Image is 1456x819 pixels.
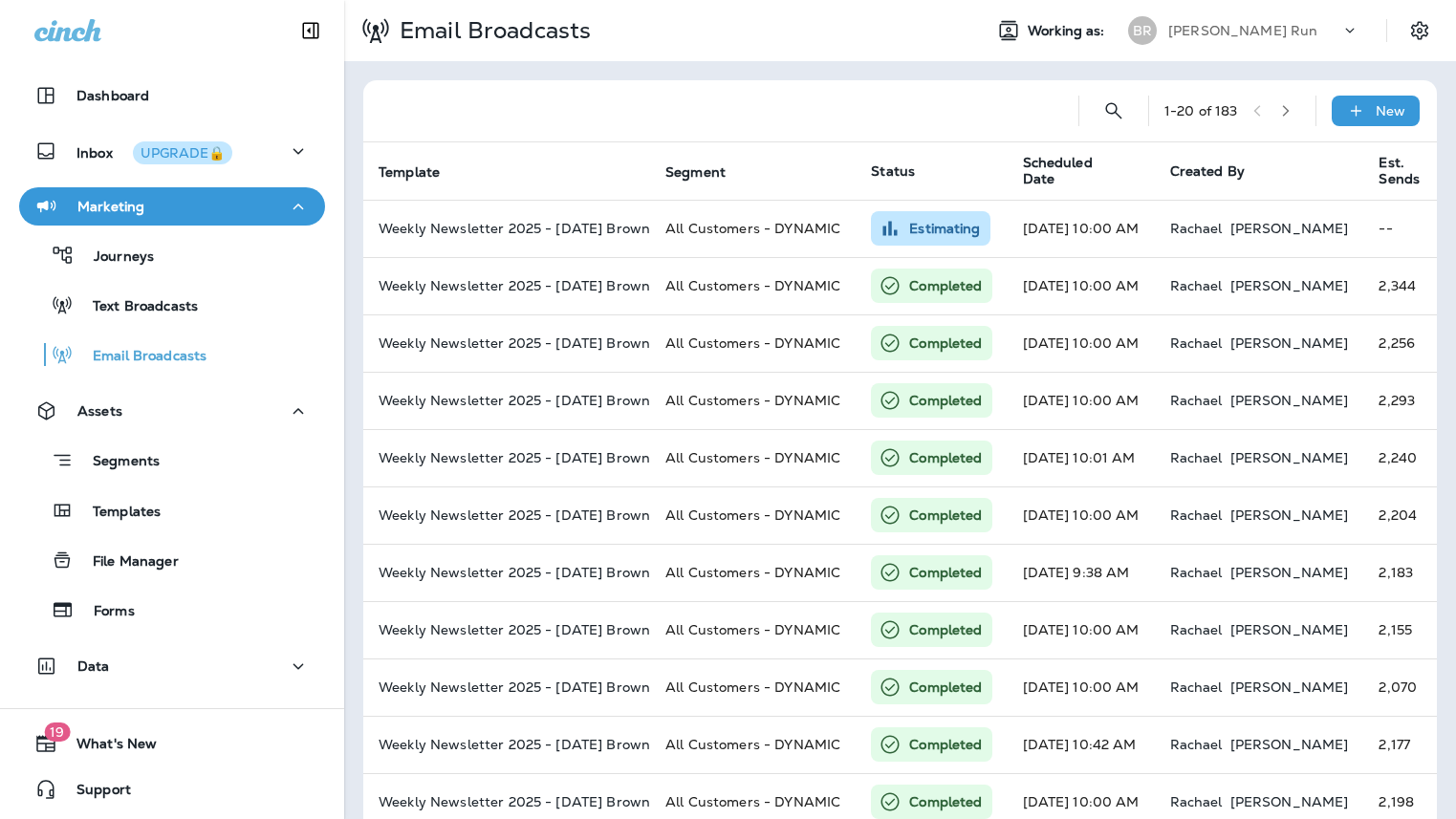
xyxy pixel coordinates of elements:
p: Rachael [1170,622,1223,637]
td: [DATE] 10:42 AM [1008,716,1155,773]
td: 2,256 [1363,314,1452,372]
p: Completed [909,506,982,525]
p: Weekly Newsletter 2025 - 7/28/25 Browns Run [379,450,635,465]
p: Templates [74,504,161,522]
td: 2,293 [1363,372,1452,429]
p: [PERSON_NAME] [1230,278,1349,293]
p: [PERSON_NAME] [1230,622,1349,637]
button: 19What's New [19,724,325,763]
p: Rachael [1170,794,1223,809]
td: 2,240 [1363,429,1452,486]
span: Support [57,782,131,805]
td: [DATE] 10:00 AM [1008,372,1155,429]
span: What's New [57,736,157,759]
p: Weekly Newsletter 2025 - 6/30/25 Browns Run [379,679,635,695]
p: Completed [909,792,982,811]
span: Template [379,163,465,181]
span: Scheduled Date [1023,155,1147,187]
p: Rachael [1170,221,1223,236]
div: BR [1128,16,1157,45]
button: Email Broadcasts [19,334,325,375]
p: Weekly Newsletter 2025 - 7/21/25 Browns Run [379,507,635,523]
p: Weekly Newsletter 2025 - 8/11/25 Browns Run [379,335,635,351]
p: Weekly Newsletter 2025 - 6/23/25 Browns Run [379,737,635,752]
td: [DATE] 10:00 AM [1008,601,1155,658]
p: Rachael [1170,278,1223,293]
td: 2,183 [1363,544,1452,601]
button: Templates [19,490,325,530]
div: 1 - 20 of 183 [1164,103,1238,119]
p: [PERSON_NAME] [1230,679,1349,695]
p: Assets [77,403,122,419]
button: Segments [19,440,325,481]
p: Completed [909,448,982,467]
span: All Customers - DYNAMIC [665,679,840,696]
p: [PERSON_NAME] [1230,450,1349,465]
td: 2,177 [1363,716,1452,773]
p: Weekly Newsletter 2025 - 8/18/25 Browns Run [379,278,635,293]
p: Rachael [1170,565,1223,580]
span: All Customers - DYNAMIC [665,220,840,237]
p: Completed [909,334,982,353]
button: Text Broadcasts [19,285,325,325]
span: Working as: [1028,23,1109,39]
td: 2,344 [1363,257,1452,314]
span: Status [871,162,915,180]
p: Completed [909,678,982,697]
span: 19 [44,722,70,742]
p: Weekly Newsletter 2025 - 6/16/25 Browns Run [379,794,635,809]
button: Assets [19,392,325,430]
p: Forms [75,603,135,621]
p: Completed [909,563,982,582]
button: Marketing [19,187,325,226]
p: Weekly Newsletter 2025 - 8/4/25 Browns Run [379,393,635,408]
p: Segments [74,453,160,472]
p: File Manager [74,553,179,571]
p: Weekly Newsletter 2025 - 7/7/25 Browns Run [379,622,635,637]
span: Est. Sends [1379,155,1420,187]
p: Journeys [75,248,154,267]
td: [DATE] 9:38 AM [1008,544,1155,601]
button: UPGRADE🔒 [133,141,232,164]
p: New [1376,103,1405,119]
p: [PERSON_NAME] [1230,335,1349,351]
p: Rachael [1170,450,1223,465]
p: Rachael [1170,507,1223,523]
button: Dashboard [19,76,325,115]
button: Support [19,770,325,808]
td: 2,070 [1363,658,1452,716]
p: Rachael [1170,393,1223,408]
span: All Customers - DYNAMIC [665,621,840,638]
span: Segment [665,163,750,181]
td: -- [1363,200,1452,257]
p: Rachael [1170,679,1223,695]
button: InboxUPGRADE🔒 [19,132,325,170]
span: All Customers - DYNAMIC [665,334,840,352]
span: All Customers - DYNAMIC [665,793,840,810]
p: Dashboard [76,88,149,103]
p: [PERSON_NAME] [1230,393,1349,408]
p: [PERSON_NAME] [1230,221,1349,236]
span: All Customers - DYNAMIC [665,277,840,294]
p: [PERSON_NAME] [1230,794,1349,809]
span: Scheduled Date [1023,155,1122,187]
p: Completed [909,391,982,410]
span: All Customers - DYNAMIC [665,564,840,581]
span: Created By [1170,162,1245,180]
button: File Manager [19,540,325,580]
p: [PERSON_NAME] [1230,507,1349,523]
span: All Customers - DYNAMIC [665,506,840,524]
td: [DATE] 10:00 AM [1008,486,1155,544]
p: Data [77,658,110,674]
button: Data [19,647,325,685]
button: Journeys [19,235,325,275]
p: Weekly Newsletter 2025 - 8/26/25 Browns Run [379,221,635,236]
p: Weekly Newsletter 2025 - 7/14/25 Browns Run [379,565,635,580]
td: 2,204 [1363,486,1452,544]
td: [DATE] 10:00 AM [1008,257,1155,314]
span: Template [379,164,440,181]
p: Estimating [909,219,980,238]
span: All Customers - DYNAMIC [665,392,840,409]
td: [DATE] 10:01 AM [1008,429,1155,486]
p: Rachael [1170,737,1223,752]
